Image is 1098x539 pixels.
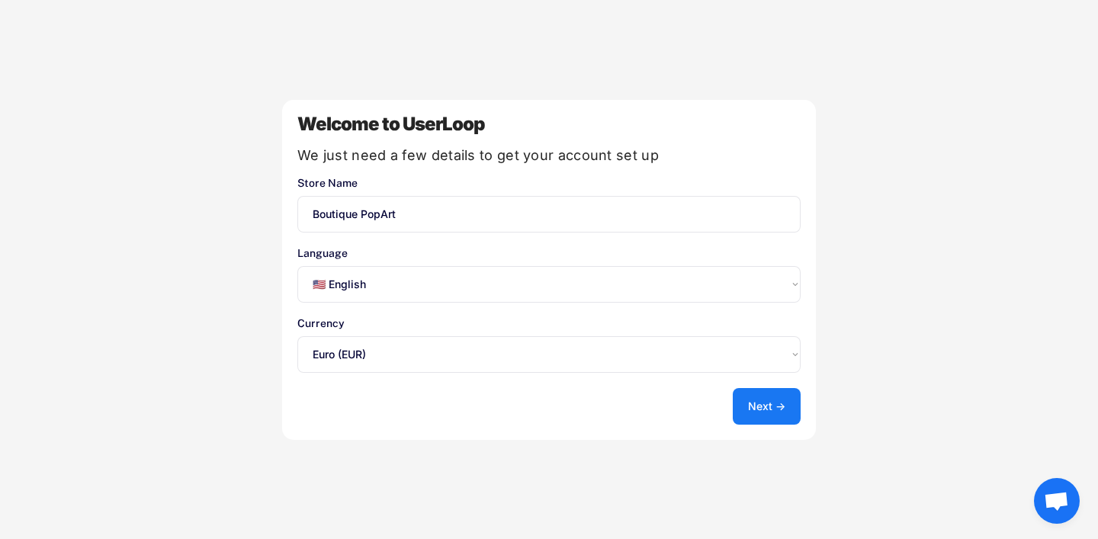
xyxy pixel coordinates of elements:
div: Welcome to UserLoop [297,115,801,133]
div: We just need a few details to get your account set up [297,149,801,162]
div: Ouvrir le chat [1034,478,1080,524]
button: Next → [733,388,801,425]
div: Store Name [297,178,801,188]
div: Language [297,248,801,258]
div: Currency [297,318,801,329]
input: You store's name [297,196,801,233]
